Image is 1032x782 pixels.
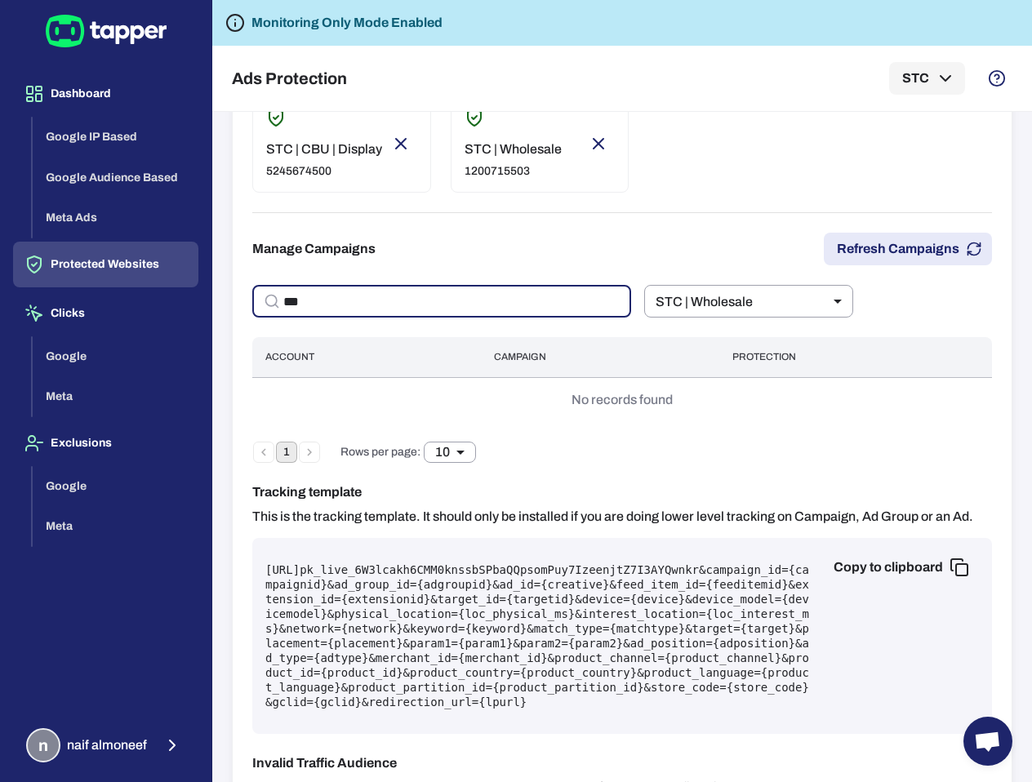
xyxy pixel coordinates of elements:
[232,69,347,88] h5: Ads Protection
[26,728,60,762] div: n
[719,337,992,377] th: Protection
[33,198,198,238] button: Meta Ads
[33,129,198,143] a: Google IP Based
[33,348,198,362] a: Google
[481,337,719,377] th: Campaign
[644,285,853,318] div: STC | Wholesale
[424,442,476,463] div: 10
[252,509,973,525] p: This is the tracking template. It should only be installed if you are doing lower level tracking ...
[225,13,245,33] svg: Tapper is not blocking any fraudulent activity for this domain
[13,722,198,769] button: nnaif almoneef
[253,379,991,421] div: No records found
[33,466,198,507] button: Google
[13,242,198,287] button: Protected Websites
[821,551,979,584] button: Copy to clipboard
[33,389,198,402] a: Meta
[33,518,198,532] a: Meta
[33,117,198,158] button: Google IP Based
[13,256,198,270] a: Protected Websites
[340,445,420,460] span: Rows per page:
[13,71,198,117] button: Dashboard
[465,141,562,158] p: STC | Wholesale
[963,717,1012,766] a: Open chat
[13,435,198,449] a: Exclusions
[385,127,417,160] button: Remove account
[252,482,973,502] h6: Tracking template
[13,420,198,466] button: Exclusions
[252,442,321,463] nav: pagination navigation
[252,753,750,773] h6: Invalid Traffic Audience
[276,442,297,463] button: page 1
[33,210,198,224] a: Meta Ads
[465,164,562,179] p: 1200715503
[13,86,198,100] a: Dashboard
[824,233,992,265] button: Refresh Campaigns
[252,239,376,259] h6: Manage Campaigns
[33,158,198,198] button: Google Audience Based
[33,336,198,377] button: Google
[582,127,615,160] button: Remove account
[251,13,443,33] h6: Monitoring Only Mode Enabled
[252,337,481,377] th: Account
[33,376,198,417] button: Meta
[33,506,198,547] button: Meta
[33,478,198,491] a: Google
[266,141,382,158] p: STC | CBU | Display
[265,562,979,709] pre: [URL] pk_live_6W3lcakh6CMM0knssbSPbaQQpsomPuy7IzeenjtZ7I3AYQwnkr &campaign_id={campaignid}&ad_gro...
[13,291,198,336] button: Clicks
[33,169,198,183] a: Google Audience Based
[266,164,382,179] p: 5245674500
[13,305,198,319] a: Clicks
[67,737,147,753] span: naif almoneef
[889,62,965,95] button: STC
